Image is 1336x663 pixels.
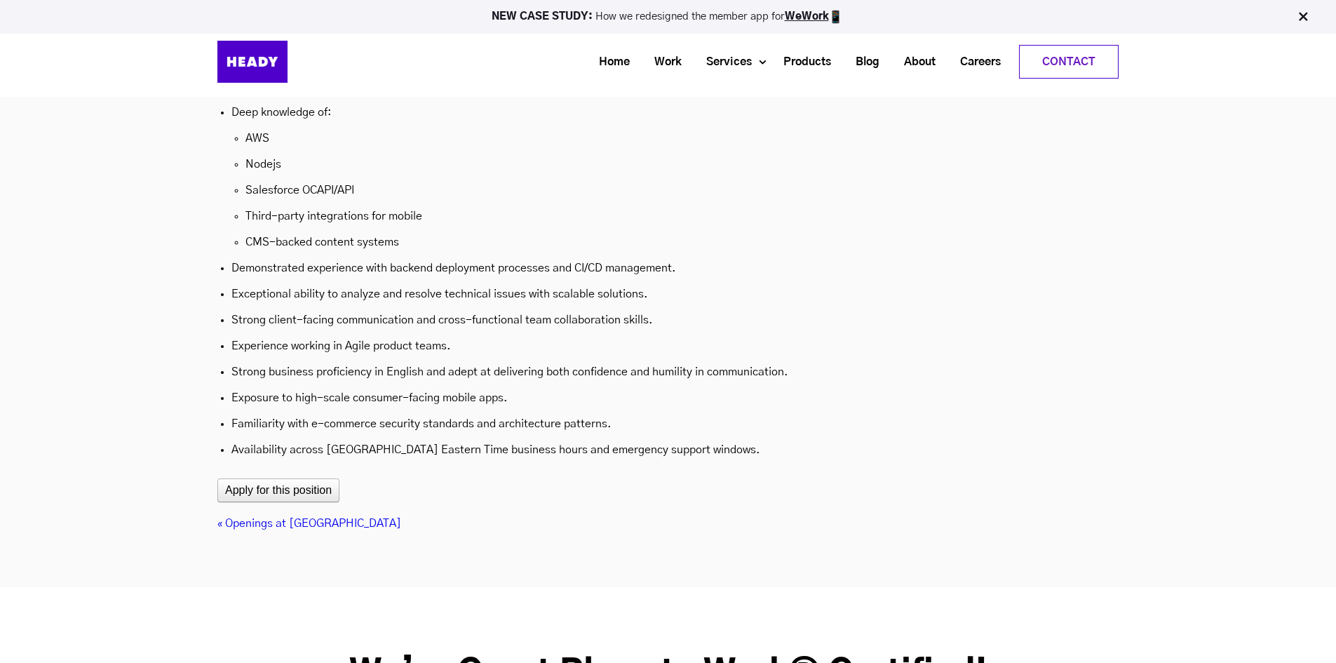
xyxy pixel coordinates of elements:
[217,41,288,83] img: Heady_Logo_Web-01 (1)
[323,45,1119,79] div: Navigation Menu
[492,11,595,22] strong: NEW CASE STUDY:
[231,313,1105,328] p: Strong client-facing communication and cross-functional team collaboration skills.
[231,417,1105,431] p: Familiarity with e-commerce security standards and architecture patterns.
[231,339,1105,354] p: Experience working in Agile product teams.
[231,365,1105,380] p: Strong business proficiency in English and adept at delivering both confidence and humility in co...
[1296,10,1310,24] img: Close Bar
[1020,46,1118,78] a: Contact
[581,49,637,75] a: Home
[245,131,1091,146] p: AWS
[637,49,689,75] a: Work
[785,11,829,22] a: WeWork
[943,49,1008,75] a: Careers
[829,10,843,24] img: app emoji
[245,235,1091,250] p: CMS-backed content systems
[231,287,1105,302] p: Exceptional ability to analyze and resolve technical issues with scalable solutions.
[231,105,1105,120] p: Deep knowledge of:
[231,391,1105,406] p: Exposure to high-scale consumer-facing mobile apps.
[231,443,1105,457] p: Availability across [GEOGRAPHIC_DATA] Eastern Time business hours and emergency support windows.
[231,261,1105,276] p: Demonstrated experience with backend deployment processes and CI/CD management.
[217,478,339,502] button: Apply for this position
[245,183,1091,198] p: Salesforce OCAPI/API
[886,49,943,75] a: About
[217,518,401,529] a: « Openings at [GEOGRAPHIC_DATA]
[689,49,759,75] a: Services
[766,49,838,75] a: Products
[245,209,1091,224] p: Third-party integrations for mobile
[838,49,886,75] a: Blog
[6,10,1330,24] p: How we redesigned the member app for
[245,157,1091,172] p: Nodejs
